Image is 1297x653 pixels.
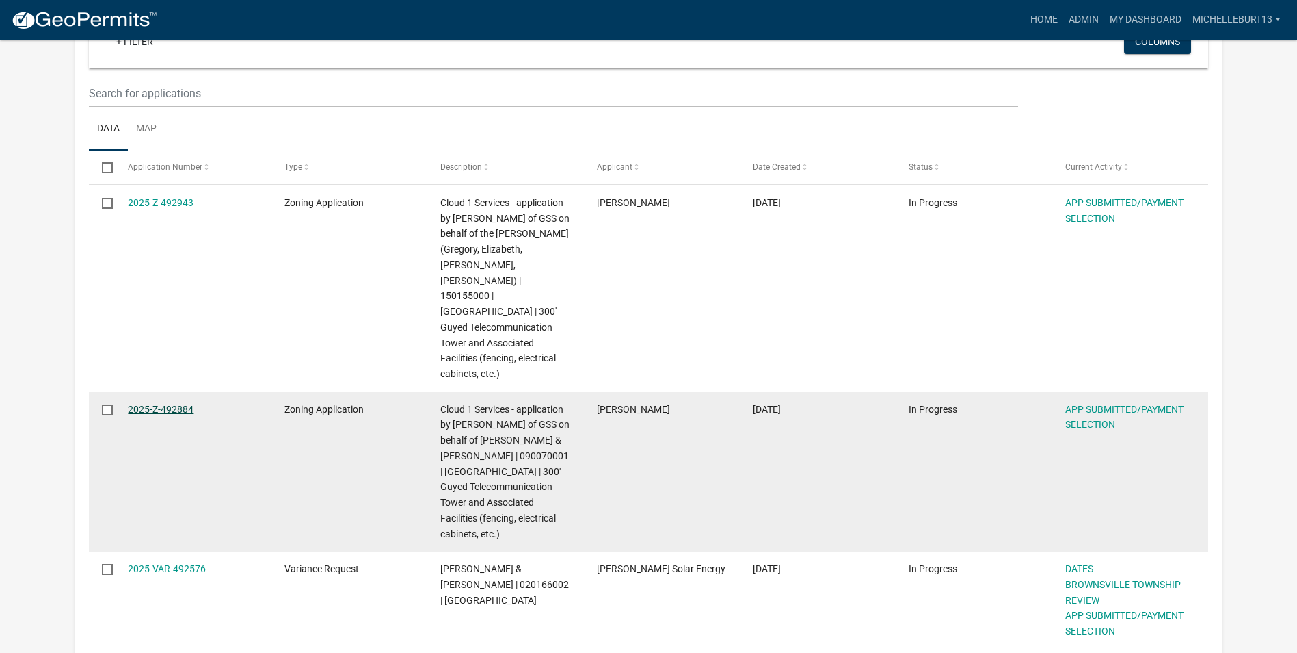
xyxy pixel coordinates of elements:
datatable-header-cell: Status [896,151,1052,183]
span: In Progress [909,563,957,574]
span: Cloud 1 Services - application by Mike Huizenga of GSS on behalf of Alan & Barbara Schmitz | 0900... [440,404,570,539]
a: Data [89,107,128,151]
input: Search for applications [89,79,1018,107]
a: 2025-Z-492943 [128,197,193,208]
a: 2025-Z-492884 [128,404,193,415]
a: + Filter [105,29,164,54]
span: KUSUMA,BENNY & SHAWNA BONNETT | 020166002 | Brownsville [440,563,569,606]
span: Current Activity [1065,162,1122,172]
span: Application Number [128,162,202,172]
span: Zoning Application [284,197,364,208]
datatable-header-cell: Applicant [583,151,739,183]
datatable-header-cell: Date Created [740,151,896,183]
datatable-header-cell: Type [271,151,427,183]
datatable-header-cell: Select [89,151,115,183]
span: Olson Solar Energy [597,563,725,574]
a: 2025-VAR-492576 [128,563,206,574]
span: Mike Huizenga [597,197,670,208]
a: michelleburt13 [1187,7,1286,33]
button: Columns [1124,29,1191,54]
span: Status [909,162,933,172]
a: APP SUBMITTED/PAYMENT SELECTION [1065,197,1184,224]
span: In Progress [909,197,957,208]
span: 10/15/2025 [753,197,781,208]
span: 10/15/2025 [753,404,781,415]
a: Map [128,107,165,151]
a: APP SUBMITTED/PAYMENT SELECTION [1065,610,1184,637]
a: My Dashboard [1104,7,1187,33]
span: In Progress [909,404,957,415]
span: Cloud 1 Services - application by Mike Huizenga of GSS on behalf of the Myhre's (Gregory, Elizabe... [440,197,570,379]
a: DATES [1065,563,1093,574]
span: 10/14/2025 [753,563,781,574]
datatable-header-cell: Application Number [115,151,271,183]
a: Home [1025,7,1063,33]
span: Date Created [753,162,801,172]
span: Applicant [597,162,632,172]
a: BROWNSVILLE TOWNSHIP REVIEW [1065,579,1181,606]
span: Description [440,162,482,172]
span: Variance Request [284,563,359,574]
datatable-header-cell: Current Activity [1052,151,1207,183]
span: Mike Huizenga [597,404,670,415]
span: Type [284,162,302,172]
a: Admin [1063,7,1104,33]
datatable-header-cell: Description [427,151,583,183]
a: APP SUBMITTED/PAYMENT SELECTION [1065,404,1184,431]
span: Zoning Application [284,404,364,415]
